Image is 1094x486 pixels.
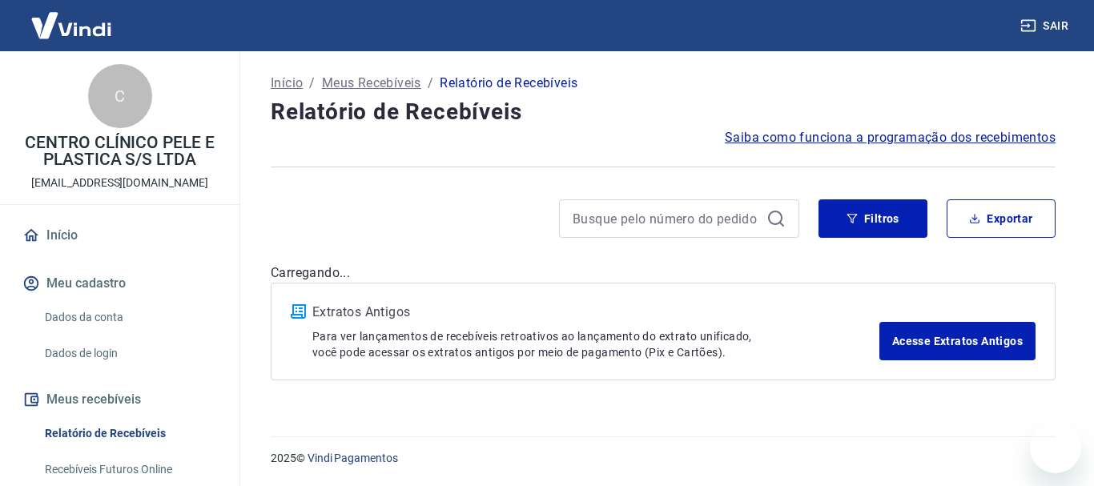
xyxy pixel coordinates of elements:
p: CENTRO CLÍNICO PELE E PLASTICA S/S LTDA [13,135,227,168]
a: Acesse Extratos Antigos [879,322,1036,360]
p: / [309,74,315,93]
button: Filtros [818,199,927,238]
a: Início [271,74,303,93]
input: Busque pelo número do pedido [573,207,760,231]
button: Exportar [947,199,1056,238]
p: Para ver lançamentos de recebíveis retroativos ao lançamento do extrato unificado, você pode aces... [312,328,879,360]
p: Carregando... [271,263,1056,283]
h4: Relatório de Recebíveis [271,96,1056,128]
a: Relatório de Recebíveis [38,417,220,450]
p: / [428,74,433,93]
p: Extratos Antigos [312,303,879,322]
a: Recebíveis Futuros Online [38,453,220,486]
p: 2025 © [271,450,1056,467]
iframe: Botão para abrir a janela de mensagens [1030,422,1081,473]
p: Relatório de Recebíveis [440,74,577,93]
img: ícone [291,304,306,319]
a: Meus Recebíveis [322,74,421,93]
a: Saiba como funciona a programação dos recebimentos [725,128,1056,147]
div: C [88,64,152,128]
a: Início [19,218,220,253]
button: Sair [1017,11,1075,41]
img: Vindi [19,1,123,50]
a: Dados da conta [38,301,220,334]
a: Dados de login [38,337,220,370]
button: Meus recebíveis [19,382,220,417]
a: Vindi Pagamentos [308,452,398,464]
p: [EMAIL_ADDRESS][DOMAIN_NAME] [31,175,208,191]
button: Meu cadastro [19,266,220,301]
